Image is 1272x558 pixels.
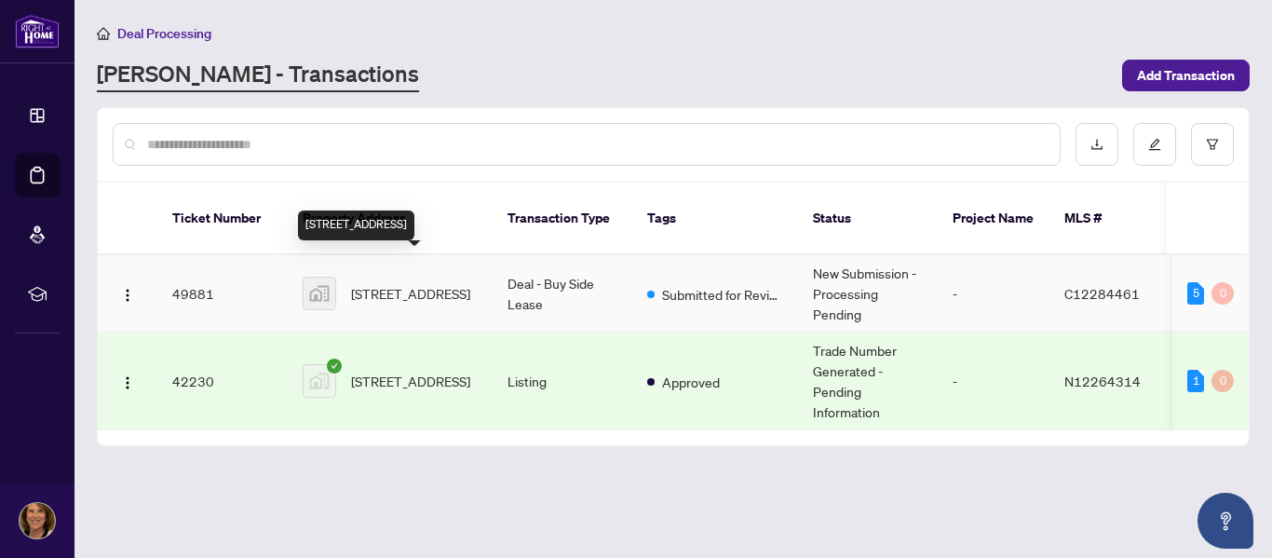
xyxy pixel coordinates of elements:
[493,255,632,333] td: Deal - Buy Side Lease
[938,333,1049,430] td: -
[97,27,110,40] span: home
[113,366,142,396] button: Logo
[1122,60,1250,91] button: Add Transaction
[938,183,1049,255] th: Project Name
[662,284,783,305] span: Submitted for Review
[1198,493,1253,549] button: Open asap
[327,359,342,374] span: check-circle
[20,503,55,538] img: Profile Icon
[1187,282,1204,305] div: 5
[157,255,288,333] td: 49881
[1211,370,1234,392] div: 0
[662,372,720,392] span: Approved
[288,183,493,255] th: Property Address
[1148,138,1161,151] span: edit
[493,333,632,430] td: Listing
[157,333,288,430] td: 42230
[798,183,938,255] th: Status
[1064,373,1141,389] span: N12264314
[1211,282,1234,305] div: 0
[632,183,798,255] th: Tags
[157,183,288,255] th: Ticket Number
[938,255,1049,333] td: -
[97,59,419,92] a: [PERSON_NAME] - Transactions
[113,279,142,308] button: Logo
[1137,61,1235,90] span: Add Transaction
[493,183,632,255] th: Transaction Type
[1206,138,1219,151] span: filter
[304,365,335,397] img: thumbnail-img
[120,288,135,303] img: Logo
[798,255,938,333] td: New Submission - Processing Pending
[798,333,938,430] td: Trade Number Generated - Pending Information
[351,283,470,304] span: [STREET_ADDRESS]
[1090,138,1103,151] span: download
[304,278,335,309] img: thumbnail-img
[120,375,135,390] img: Logo
[1133,123,1176,166] button: edit
[351,371,470,391] span: [STREET_ADDRESS]
[298,211,414,240] div: [STREET_ADDRESS]
[1076,123,1118,166] button: download
[1191,123,1234,166] button: filter
[1064,285,1140,302] span: C12284461
[15,14,60,48] img: logo
[1187,370,1204,392] div: 1
[1049,183,1161,255] th: MLS #
[117,25,211,42] span: Deal Processing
